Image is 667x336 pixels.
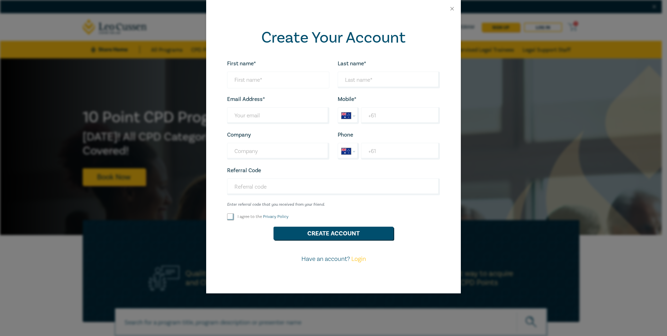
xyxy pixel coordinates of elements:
[238,214,288,220] label: I agree to the
[227,167,261,174] label: Referral Code
[449,6,455,12] button: Close
[227,72,329,88] input: First name*
[227,143,329,160] input: Company
[361,143,440,160] input: Enter phone number
[351,255,366,263] a: Login
[338,72,440,88] input: Last name*
[227,29,440,47] h2: Create Your Account
[227,132,251,138] label: Company
[263,214,288,219] a: Privacy Policy
[227,202,440,207] small: Enter referral code that you received from your friend.
[338,132,353,138] label: Phone
[227,178,440,195] input: Referral code
[227,107,329,124] input: Your email
[223,255,444,264] p: Have an account?
[273,227,394,240] button: Create Account
[361,107,440,124] input: Enter Mobile number
[227,60,256,67] label: First name*
[338,60,366,67] label: Last name*
[227,96,265,102] label: Email Address*
[338,96,357,102] label: Mobile*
